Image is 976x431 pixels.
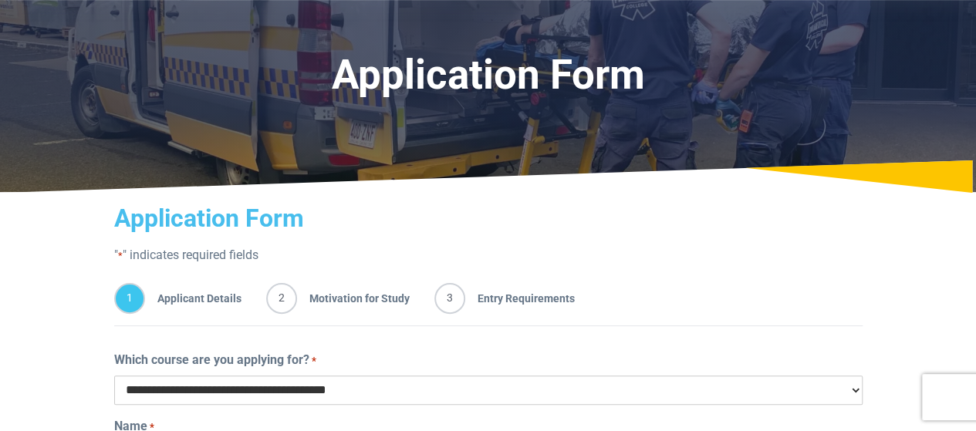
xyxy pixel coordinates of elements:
span: 1 [114,283,145,314]
p: " " indicates required fields [114,246,863,264]
span: Applicant Details [145,283,241,314]
h1: Application Form [129,51,847,99]
span: Motivation for Study [297,283,410,314]
span: 2 [266,283,297,314]
span: 3 [434,283,465,314]
span: Entry Requirements [465,283,575,314]
h2: Application Form [114,204,863,233]
label: Which course are you applying for? [114,351,316,369]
